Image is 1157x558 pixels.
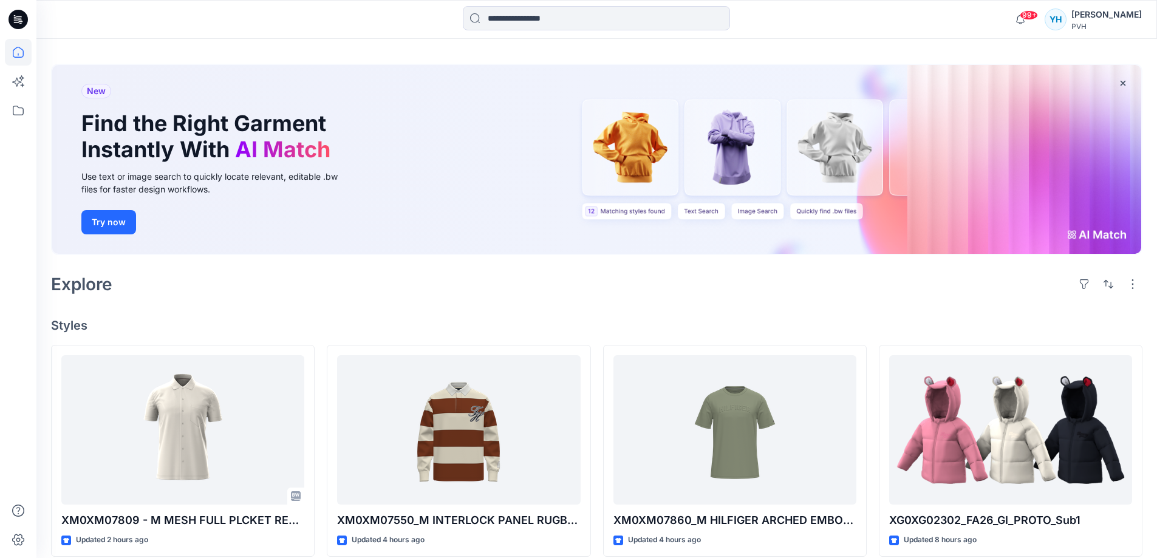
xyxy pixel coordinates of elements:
p: Updated 4 hours ago [352,534,425,546]
div: [PERSON_NAME] [1071,7,1142,22]
div: PVH [1071,22,1142,31]
div: YH [1045,9,1067,30]
p: Updated 8 hours ago [904,534,977,546]
span: 99+ [1020,10,1038,20]
h1: Find the Right Garment Instantly With [81,111,336,163]
h2: Explore [51,274,112,294]
span: New [87,84,106,98]
a: XM0XM07860_M HILFIGER ARCHED EMBOSSED TEE [613,355,856,505]
a: XM0XM07550_M INTERLOCK PANEL RUGBY POLO [337,355,580,505]
h4: Styles [51,318,1142,333]
p: XG0XG02302_FA26_GI_PROTO_Sub1 [889,512,1132,529]
a: XG0XG02302_FA26_GI_PROTO_Sub1 [889,355,1132,505]
a: XM0XM07809 - M MESH FULL PLCKET REG POLO_fit [61,355,304,505]
p: XM0XM07809 - M MESH FULL PLCKET REG POLO_fit [61,512,304,529]
p: XM0XM07860_M HILFIGER ARCHED EMBOSSED TEE [613,512,856,529]
p: XM0XM07550_M INTERLOCK PANEL RUGBY POLO [337,512,580,529]
div: Use text or image search to quickly locate relevant, editable .bw files for faster design workflows. [81,170,355,196]
button: Try now [81,210,136,234]
span: AI Match [235,136,330,163]
p: Updated 2 hours ago [76,534,148,546]
p: Updated 4 hours ago [628,534,701,546]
